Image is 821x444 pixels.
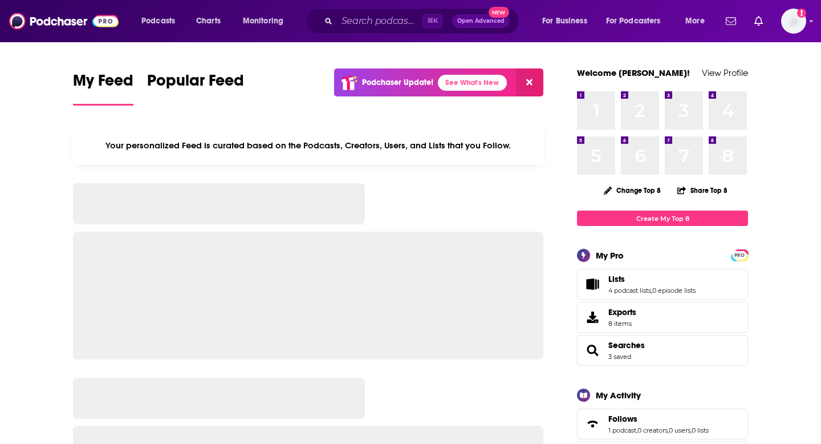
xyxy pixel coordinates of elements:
[235,12,298,30] button: open menu
[677,12,719,30] button: open menu
[651,286,652,294] span: ,
[608,426,636,434] a: 1 podcast
[73,126,543,165] div: Your personalized Feed is curated based on the Podcasts, Creators, Users, and Lists that you Follow.
[669,426,690,434] a: 0 users
[438,75,507,91] a: See What's New
[189,12,227,30] a: Charts
[608,414,637,424] span: Follows
[668,426,669,434] span: ,
[577,302,748,333] a: Exports
[489,7,509,18] span: New
[608,353,631,361] a: 3 saved
[243,13,283,29] span: Monitoring
[637,426,668,434] a: 0 creators
[362,78,433,87] p: Podchaser Update!
[781,9,806,34] span: Logged in as KSKristina
[596,390,641,401] div: My Activity
[534,12,601,30] button: open menu
[581,342,604,358] a: Searches
[781,9,806,34] img: User Profile
[577,409,748,439] span: Follows
[606,13,661,29] span: For Podcasters
[147,71,244,106] a: Popular Feed
[577,269,748,300] span: Lists
[690,426,692,434] span: ,
[608,320,636,328] span: 8 items
[608,340,645,350] a: Searches
[337,12,422,30] input: Search podcasts, credits, & more...
[196,13,221,29] span: Charts
[581,276,604,292] a: Lists
[608,274,625,284] span: Lists
[692,426,709,434] a: 0 lists
[133,12,190,30] button: open menu
[733,251,746,259] a: PRO
[608,274,696,284] a: Lists
[599,12,677,30] button: open menu
[577,335,748,366] span: Searches
[452,14,510,28] button: Open AdvancedNew
[608,286,651,294] a: 4 podcast lists
[147,71,244,97] span: Popular Feed
[316,8,530,34] div: Search podcasts, credits, & more...
[596,250,624,261] div: My Pro
[422,14,443,29] span: ⌘ K
[608,307,636,317] span: Exports
[581,416,604,432] a: Follows
[141,13,175,29] span: Podcasts
[702,67,748,78] a: View Profile
[781,9,806,34] button: Show profile menu
[457,18,505,24] span: Open Advanced
[721,11,741,31] a: Show notifications dropdown
[733,251,746,260] span: PRO
[652,286,696,294] a: 0 episode lists
[608,414,709,424] a: Follows
[9,10,119,32] img: Podchaser - Follow, Share and Rate Podcasts
[73,71,133,97] span: My Feed
[797,9,806,18] svg: Add a profile image
[677,179,728,201] button: Share Top 8
[73,71,133,106] a: My Feed
[750,11,767,31] a: Show notifications dropdown
[581,309,604,325] span: Exports
[636,426,637,434] span: ,
[685,13,705,29] span: More
[577,211,748,226] a: Create My Top 8
[597,183,668,197] button: Change Top 8
[577,67,690,78] a: Welcome [PERSON_NAME]!
[542,13,587,29] span: For Business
